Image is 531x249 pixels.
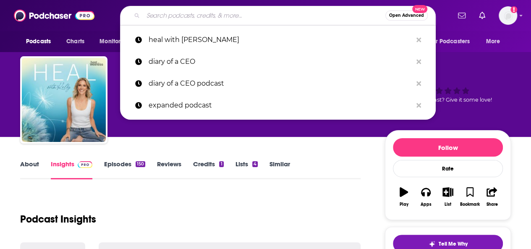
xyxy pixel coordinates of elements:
[219,161,223,167] div: 1
[486,202,497,207] div: Share
[149,29,412,51] p: heal with kelly
[20,34,62,50] button: open menu
[437,182,459,212] button: List
[193,160,223,179] a: Credits1
[385,64,511,116] div: Good podcast? Give it some love!
[385,10,428,21] button: Open AdvancedNew
[510,6,517,13] svg: Add a profile image
[104,160,145,179] a: Episodes150
[389,13,424,18] span: Open Advanced
[459,182,481,212] button: Bookmark
[481,182,503,212] button: Share
[120,94,436,116] a: expanded podcast
[429,36,470,47] span: For Podcasters
[439,241,468,247] span: Tell Me Why
[120,73,436,94] a: diary of a CEO podcast
[136,161,145,167] div: 150
[20,160,39,179] a: About
[149,51,412,73] p: diary of a CEO
[412,5,427,13] span: New
[120,51,436,73] a: diary of a CEO
[499,6,517,25] img: User Profile
[445,202,451,207] div: List
[393,182,415,212] button: Play
[460,202,480,207] div: Bookmark
[415,182,437,212] button: Apps
[149,73,412,94] p: diary of a CEO podcast
[499,6,517,25] button: Show profile menu
[404,97,492,103] span: Good podcast? Give it some love!
[424,34,482,50] button: open menu
[26,36,51,47] span: Podcasts
[14,8,94,24] img: Podchaser - Follow, Share and Rate Podcasts
[99,36,129,47] span: Monitoring
[20,213,96,225] h1: Podcast Insights
[400,202,408,207] div: Play
[66,36,84,47] span: Charts
[269,160,290,179] a: Similar
[393,160,503,177] div: Rate
[61,34,89,50] a: Charts
[120,6,436,25] div: Search podcasts, credits, & more...
[235,160,258,179] a: Lists4
[421,202,432,207] div: Apps
[157,160,181,179] a: Reviews
[393,138,503,157] button: Follow
[22,58,106,142] img: HEAL with Kelly
[120,29,436,51] a: heal with [PERSON_NAME]
[51,160,92,179] a: InsightsPodchaser Pro
[149,94,412,116] p: expanded podcast
[476,8,489,23] a: Show notifications dropdown
[143,9,385,22] input: Search podcasts, credits, & more...
[455,8,469,23] a: Show notifications dropdown
[486,36,500,47] span: More
[480,34,511,50] button: open menu
[499,6,517,25] span: Logged in as mmullin
[94,34,140,50] button: open menu
[429,241,435,247] img: tell me why sparkle
[252,161,258,167] div: 4
[78,161,92,168] img: Podchaser Pro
